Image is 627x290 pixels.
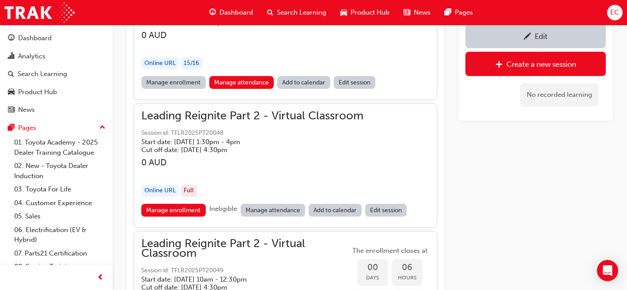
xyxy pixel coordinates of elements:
span: Session id: TFLR2025PT20049 [141,266,350,276]
div: Online URL [141,57,179,69]
a: Manage attendance [209,76,274,89]
div: Analytics [18,51,45,61]
a: Search Learning [4,66,109,82]
a: 04. Customer Experience [11,196,109,210]
h3: 0 AUD [141,157,363,168]
a: Manage enrollment [141,76,206,89]
button: Pages [4,120,109,136]
span: car-icon [8,88,15,96]
a: search-iconSearch Learning [260,4,333,22]
a: Manage attendance [241,204,306,217]
div: No recorded learning [520,83,599,107]
span: Ineligible [209,205,237,213]
span: pencil-icon [524,33,531,42]
span: 00 [357,263,388,273]
h3: 0 AUD [141,30,363,40]
a: news-iconNews [397,4,438,22]
div: Create a new session [506,60,576,69]
span: plus-icon [495,61,503,69]
span: Session id: TFLR2025PT20048 [141,128,363,138]
a: Create a new session [465,52,606,76]
a: Add to calendar [309,204,362,217]
div: Open Intercom Messenger [597,260,618,281]
a: 02. New - Toyota Dealer Induction [11,159,109,183]
div: Edit [535,32,548,41]
span: Hours [392,273,423,283]
span: 06 [392,263,423,273]
button: Leading Reignite Part 2 - Virtual ClassroomSession id: TFLR2025PT20048Start date: [DATE] 1:30pm -... [141,111,430,220]
button: DashboardAnalyticsSearch LearningProduct HubNews [4,28,109,120]
span: Days [357,273,388,283]
span: prev-icon [97,272,104,283]
a: Manage enrollment [141,204,206,217]
span: News [414,8,431,18]
a: Edit session [365,204,407,217]
div: Online URL [141,185,179,197]
a: pages-iconPages [438,4,480,22]
a: Analytics [4,48,109,65]
span: Dashboard [219,8,253,18]
a: 07. Parts21 Certification [11,247,109,260]
span: guage-icon [8,34,15,42]
div: Product Hub [18,87,57,97]
span: search-icon [267,7,273,18]
span: search-icon [8,70,14,78]
a: Product Hub [4,84,109,100]
span: car-icon [340,7,347,18]
h5: Cut off date: [DATE] 4:30pm [141,146,349,154]
span: Leading Reignite Part 2 - Virtual Classroom [141,111,363,121]
div: 15 / 16 [181,57,202,69]
span: Product Hub [351,8,389,18]
span: chart-icon [8,53,15,61]
button: EC [607,5,623,20]
span: pages-icon [445,7,451,18]
span: guage-icon [209,7,216,18]
span: news-icon [404,7,410,18]
a: Edit session [334,76,376,89]
span: news-icon [8,106,15,114]
span: EC [610,8,619,18]
h5: Start date: [DATE] 1:30pm - 4pm [141,138,349,146]
span: pages-icon [8,124,15,132]
a: guage-iconDashboard [202,4,260,22]
span: Pages [455,8,473,18]
a: Dashboard [4,30,109,46]
a: 03. Toyota For Life [11,183,109,196]
span: The enrollment closes at [350,246,430,256]
div: Pages [18,123,36,133]
span: Search Learning [277,8,326,18]
a: car-iconProduct Hub [333,4,397,22]
span: up-icon [99,122,106,134]
img: Trak [4,3,75,23]
a: 08. Service Training [11,260,109,274]
div: Full [181,185,197,197]
a: 01. Toyota Academy - 2025 Dealer Training Catalogue [11,136,109,159]
h5: Start date: [DATE] 10am - 12:30pm [141,275,336,283]
a: Edit [465,24,606,48]
div: Search Learning [18,69,67,79]
a: 05. Sales [11,210,109,223]
div: Dashboard [18,33,52,43]
div: News [18,105,35,115]
span: Leading Reignite Part 2 - Virtual Classroom [141,239,350,259]
a: News [4,102,109,118]
a: Add to calendar [277,76,330,89]
a: 06. Electrification (EV & Hybrid) [11,223,109,247]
